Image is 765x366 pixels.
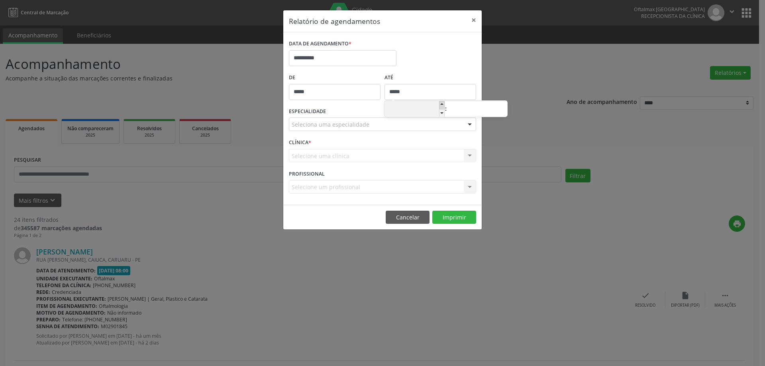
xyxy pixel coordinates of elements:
label: De [289,72,381,84]
label: PROFISSIONAL [289,168,325,180]
label: DATA DE AGENDAMENTO [289,38,351,50]
label: CLÍNICA [289,137,311,149]
button: Close [466,10,482,30]
span: Seleciona uma especialidade [292,120,369,129]
input: Hour [384,102,445,117]
label: ATÉ [384,72,476,84]
button: Imprimir [432,211,476,224]
label: ESPECIALIDADE [289,106,326,118]
h5: Relatório de agendamentos [289,16,380,26]
span: : [445,101,447,117]
input: Minute [447,102,507,117]
button: Cancelar [386,211,430,224]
